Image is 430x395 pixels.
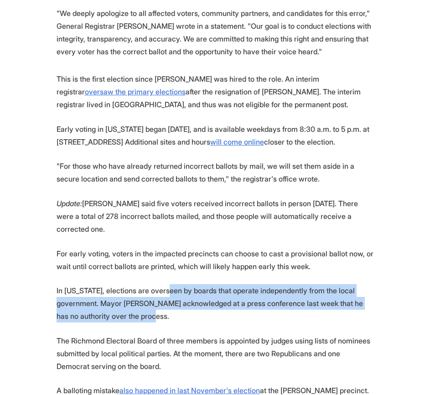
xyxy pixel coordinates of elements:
[57,197,374,235] p: [PERSON_NAME] said five voters received incorrect ballots in person [DATE]. There were a total of...
[57,7,374,58] p: "We deeply apologize to all affected voters, community partners, and candidates for this error," ...
[57,199,82,208] em: Update:
[57,284,374,322] p: In [US_STATE], elections are overseen by boards that operate independently from the local governm...
[57,73,374,111] p: This is the first election since [PERSON_NAME] was hired to the role. An interim registrar after ...
[210,137,264,146] a: will come online
[119,386,260,395] a: also happened in last November's election
[57,334,374,373] p: The Richmond Electoral Board of three members is appointed by judges using lists of nominees subm...
[57,247,374,273] p: For early voting, voters in the impacted precincts can choose to cast a provisional ballot now, o...
[85,87,186,96] a: oversaw the primary elections
[57,160,374,185] p: "For those who have already returned incorrect ballots by mail, we will set them aside in a secur...
[57,123,374,148] p: Early voting in [US_STATE] began [DATE], and is available weekdays from 8:30 a.m. to 5 p.m. at [S...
